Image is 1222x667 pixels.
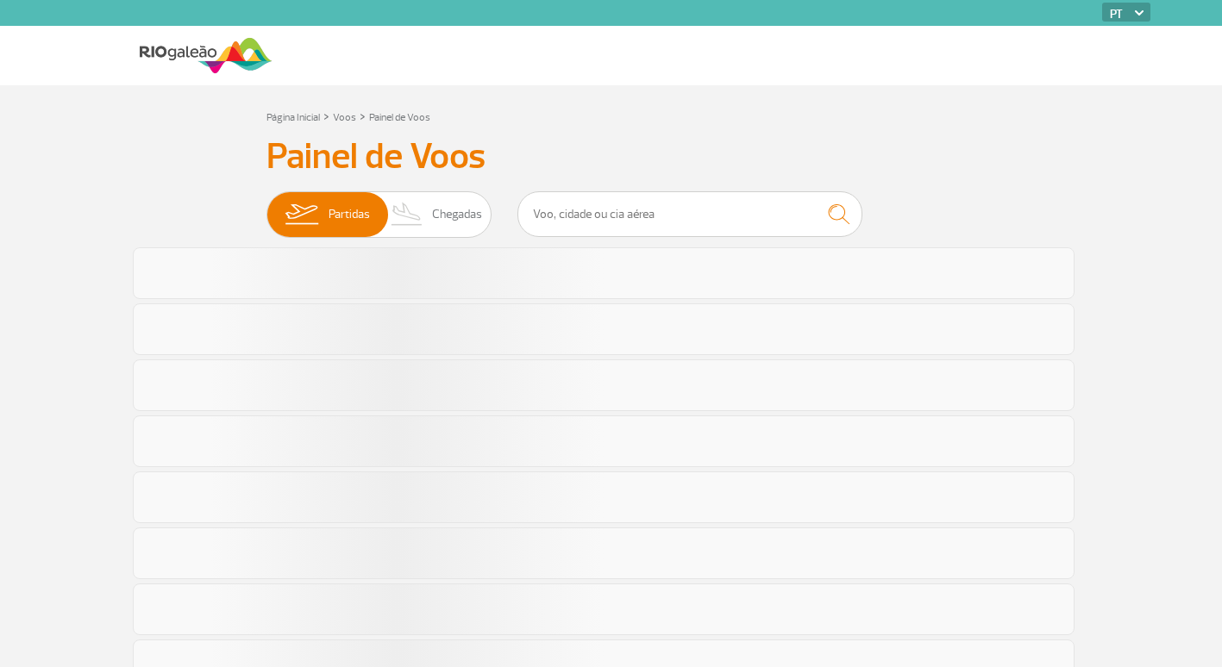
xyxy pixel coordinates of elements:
a: Voos [333,111,356,124]
img: slider-desembarque [382,192,433,237]
h3: Painel de Voos [266,135,956,178]
img: slider-embarque [274,192,329,237]
span: Chegadas [432,192,482,237]
span: Partidas [329,192,370,237]
a: Painel de Voos [369,111,430,124]
a: > [323,106,329,126]
input: Voo, cidade ou cia aérea [517,191,862,237]
a: Página Inicial [266,111,320,124]
a: > [360,106,366,126]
